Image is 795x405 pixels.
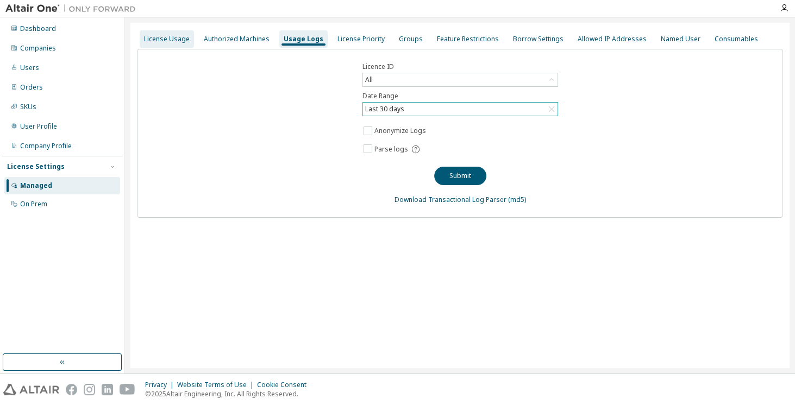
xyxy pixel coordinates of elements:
a: Download Transactional Log Parser [395,195,506,204]
img: facebook.svg [66,384,77,395]
a: (md5) [508,195,526,204]
label: Licence ID [362,62,558,71]
p: © 2025 Altair Engineering, Inc. All Rights Reserved. [145,389,313,398]
div: License Priority [337,35,385,43]
div: License Usage [144,35,190,43]
div: Dashboard [20,24,56,33]
div: Orders [20,83,43,92]
div: On Prem [20,200,47,208]
div: Groups [399,35,423,43]
label: Date Range [362,92,558,100]
div: Company Profile [20,142,72,150]
img: Altair One [5,3,141,14]
div: Consumables [715,35,758,43]
div: User Profile [20,122,57,131]
div: Website Terms of Use [177,381,257,389]
div: Privacy [145,381,177,389]
div: Managed [20,181,52,190]
div: All [363,73,558,86]
div: Companies [20,44,56,53]
div: Borrow Settings [513,35,564,43]
button: Submit [434,167,486,185]
div: Users [20,64,39,72]
div: Last 30 days [364,103,406,115]
img: instagram.svg [84,384,95,395]
div: All [364,74,374,86]
div: License Settings [7,162,65,171]
label: Anonymize Logs [374,124,428,137]
div: Feature Restrictions [437,35,499,43]
div: Named User [661,35,700,43]
div: Authorized Machines [204,35,270,43]
div: Last 30 days [363,103,558,116]
img: altair_logo.svg [3,384,59,395]
img: linkedin.svg [102,384,113,395]
div: SKUs [20,103,36,111]
div: Usage Logs [284,35,323,43]
div: Cookie Consent [257,381,313,389]
img: youtube.svg [120,384,135,395]
div: Allowed IP Addresses [578,35,647,43]
span: Parse logs [374,145,408,154]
